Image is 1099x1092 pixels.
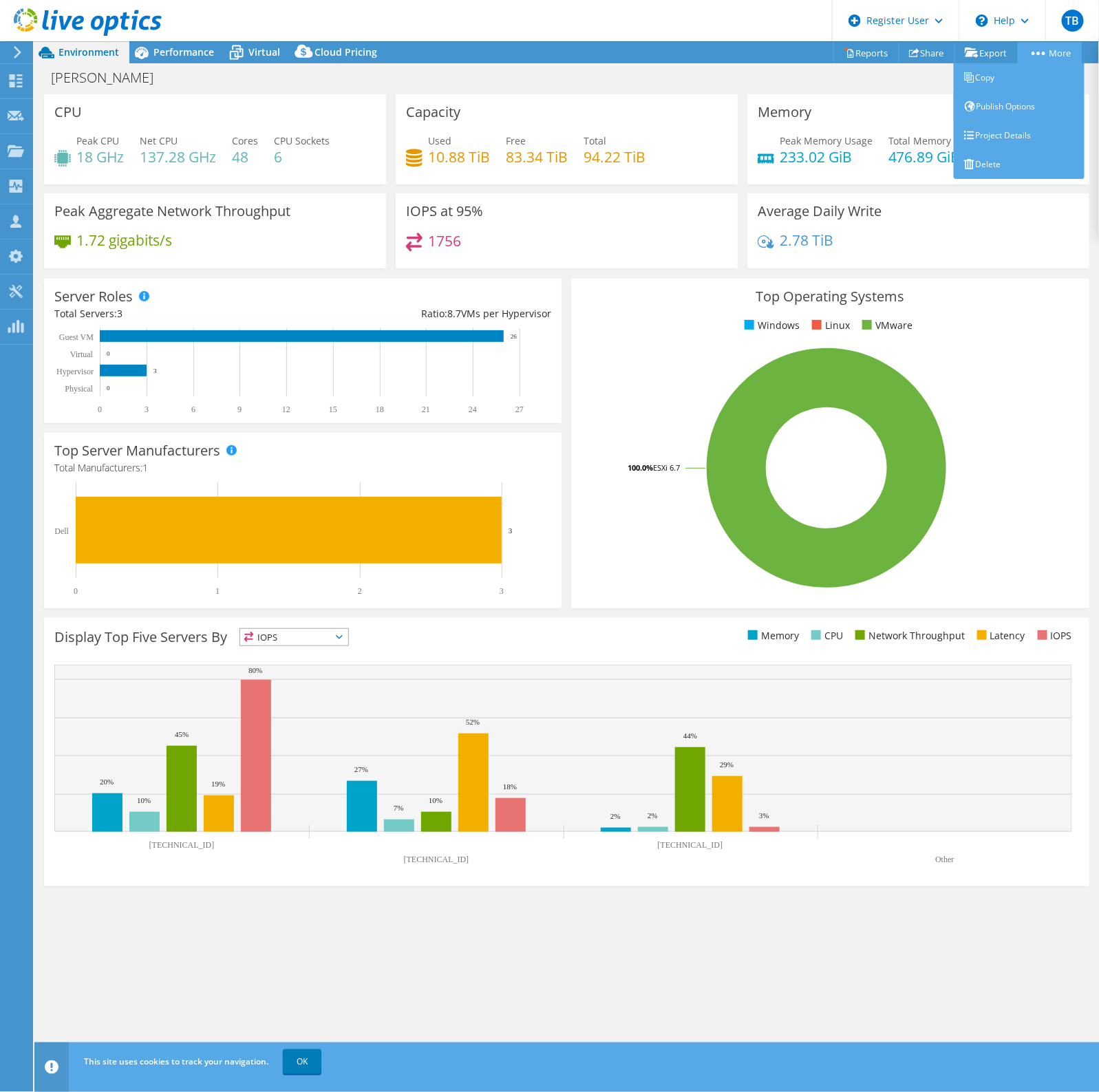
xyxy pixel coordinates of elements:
[584,134,606,147] span: Total
[232,134,258,147] span: Cores
[780,233,833,248] h4: 2.78 TiB
[888,149,961,164] h4: 476.89 GiB
[745,628,799,643] li: Memory
[248,666,262,674] text: 80%
[358,586,362,596] text: 2
[274,149,330,164] h4: 6
[428,134,451,147] span: Used
[394,804,404,812] text: 7%
[976,14,988,27] svg: \n
[506,149,568,164] h4: 83.34 TiB
[833,42,899,63] a: Reports
[142,461,148,474] span: 1
[406,204,483,219] h3: IOPS at 95%
[1034,628,1072,643] li: IOPS
[153,45,214,58] span: Performance
[406,105,460,120] h3: Capacity
[954,150,1085,179] a: Delete
[56,367,94,376] text: Hypervisor
[248,45,280,58] span: Virtual
[500,586,504,596] text: 3
[215,586,220,596] text: 1
[149,840,215,850] text: [TECHNICAL_ID]
[954,42,1018,63] a: Export
[683,731,697,740] text: 44%
[282,405,290,414] text: 12
[581,289,1078,304] h3: Top Operating Systems
[76,134,119,147] span: Peak CPU
[376,405,384,414] text: 18
[758,204,882,219] h3: Average Daily Write
[888,134,952,147] span: Total Memory
[422,405,430,414] text: 21
[107,385,110,392] text: 0
[628,462,653,473] tspan: 100.0%
[974,628,1025,643] li: Latency
[759,811,769,820] text: 3%
[935,855,954,864] text: Other
[1018,42,1082,63] a: More
[466,718,480,726] text: 52%
[658,840,723,850] text: [TECHNICAL_ID]
[54,460,551,475] h4: Total Manufacturers:
[76,149,124,164] h4: 18 GHz
[58,45,119,58] span: Environment
[954,63,1085,92] a: Copy
[283,1049,321,1074] a: OK
[175,730,189,738] text: 45%
[314,45,377,58] span: Cloud Pricing
[76,233,172,248] h4: 1.72 gigabits/s
[74,586,78,596] text: 0
[469,405,477,414] text: 24
[54,204,290,219] h3: Peak Aggregate Network Throughput
[1062,10,1084,32] span: TB
[98,405,102,414] text: 0
[54,443,220,458] h3: Top Server Manufacturers
[648,811,658,820] text: 2%
[237,405,242,414] text: 9
[45,70,175,85] h1: [PERSON_NAME]
[954,92,1085,121] a: Publish Options
[59,332,94,342] text: Guest VM
[329,405,337,414] text: 15
[809,318,850,333] li: Linux
[428,233,461,248] h4: 1756
[447,307,461,320] span: 8.7
[70,350,94,359] text: Virtual
[65,384,93,394] text: Physical
[191,405,195,414] text: 6
[274,134,330,147] span: CPU Sockets
[54,105,82,120] h3: CPU
[780,134,873,147] span: Peak Memory Usage
[303,306,551,321] div: Ratio: VMs per Hypervisor
[54,289,133,304] h3: Server Roles
[859,318,913,333] li: VMware
[140,149,216,164] h4: 137.28 GHz
[506,134,526,147] span: Free
[584,149,645,164] h4: 94.22 TiB
[211,780,225,788] text: 19%
[515,405,524,414] text: 27
[780,149,873,164] h4: 233.02 GiB
[610,812,621,820] text: 2%
[720,760,734,769] text: 29%
[509,526,513,535] text: 3
[153,367,157,374] text: 3
[232,149,258,164] h4: 48
[240,629,348,645] span: IOPS
[808,628,843,643] li: CPU
[100,778,114,786] text: 20%
[741,318,800,333] li: Windows
[117,307,122,320] span: 3
[852,628,965,643] li: Network Throughput
[653,462,680,473] tspan: ESXi 6.7
[404,855,469,864] text: [TECHNICAL_ID]
[428,149,490,164] h4: 10.88 TiB
[899,42,955,63] a: Share
[137,796,151,804] text: 10%
[354,765,368,773] text: 27%
[140,134,178,147] span: Net CPU
[758,105,811,120] h3: Memory
[429,796,442,804] text: 10%
[145,405,149,414] text: 3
